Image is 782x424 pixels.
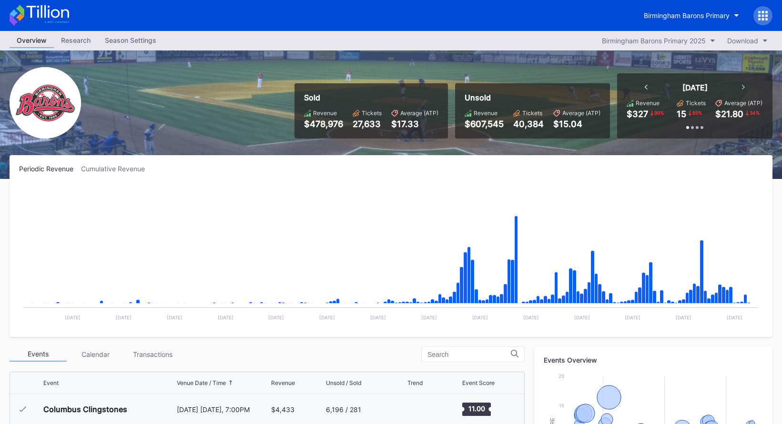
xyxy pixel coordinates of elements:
[627,109,648,119] div: $327
[724,99,762,107] div: Average (ATP)
[462,379,495,386] div: Event Score
[326,405,361,414] div: 6,196 / 281
[722,34,772,47] button: Download
[98,33,163,48] a: Season Settings
[559,403,564,408] text: 15
[43,379,59,386] div: Event
[54,33,98,47] div: Research
[637,7,746,24] button: Birmingham Barons Primary
[686,99,706,107] div: Tickets
[304,93,438,102] div: Sold
[727,315,742,320] text: [DATE]
[167,315,183,320] text: [DATE]
[81,165,152,173] div: Cumulative Revenue
[544,356,763,364] div: Events Overview
[391,119,438,129] div: $17.33
[407,379,423,386] div: Trend
[326,379,361,386] div: Unsold / Sold
[116,315,132,320] text: [DATE]
[353,119,382,129] div: 27,633
[715,109,743,119] div: $21.80
[43,404,127,414] div: Columbus Clingstones
[304,119,343,129] div: $478,976
[653,109,665,117] div: 90 %
[218,315,234,320] text: [DATE]
[319,315,335,320] text: [DATE]
[177,379,226,386] div: Venue Date / Time
[421,315,437,320] text: [DATE]
[465,119,504,129] div: $607,545
[65,315,81,320] text: [DATE]
[19,185,763,327] svg: Chart title
[10,67,81,138] img: Birmingham_Barons_Primary.png
[98,33,163,47] div: Season Settings
[676,315,691,320] text: [DATE]
[427,351,511,358] input: Search
[313,109,337,117] div: Revenue
[10,347,67,362] div: Events
[465,93,600,102] div: Unsold
[472,315,488,320] text: [DATE]
[271,405,295,414] div: $4,433
[727,37,758,45] div: Download
[677,109,686,119] div: 15
[67,347,124,362] div: Calendar
[574,315,590,320] text: [DATE]
[474,109,498,117] div: Revenue
[468,404,485,413] text: 11.00
[553,119,600,129] div: $15.04
[597,34,720,47] button: Birmingham Barons Primary 2025
[682,83,708,92] div: [DATE]
[602,37,706,45] div: Birmingham Barons Primary 2025
[644,11,730,20] div: Birmingham Barons Primary
[268,315,284,320] text: [DATE]
[625,315,640,320] text: [DATE]
[271,379,295,386] div: Revenue
[400,109,438,117] div: Average (ATP)
[562,109,600,117] div: Average (ATP)
[513,119,544,129] div: 40,384
[559,373,564,379] text: 20
[124,347,181,362] div: Transactions
[636,99,660,107] div: Revenue
[407,397,436,421] svg: Chart title
[10,33,54,48] a: Overview
[749,109,761,117] div: 34 %
[54,33,98,48] a: Research
[691,109,703,117] div: 85 %
[370,315,386,320] text: [DATE]
[523,315,539,320] text: [DATE]
[19,165,81,173] div: Periodic Revenue
[177,405,269,414] div: [DATE] [DATE], 7:00PM
[362,109,382,117] div: Tickets
[522,109,542,117] div: Tickets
